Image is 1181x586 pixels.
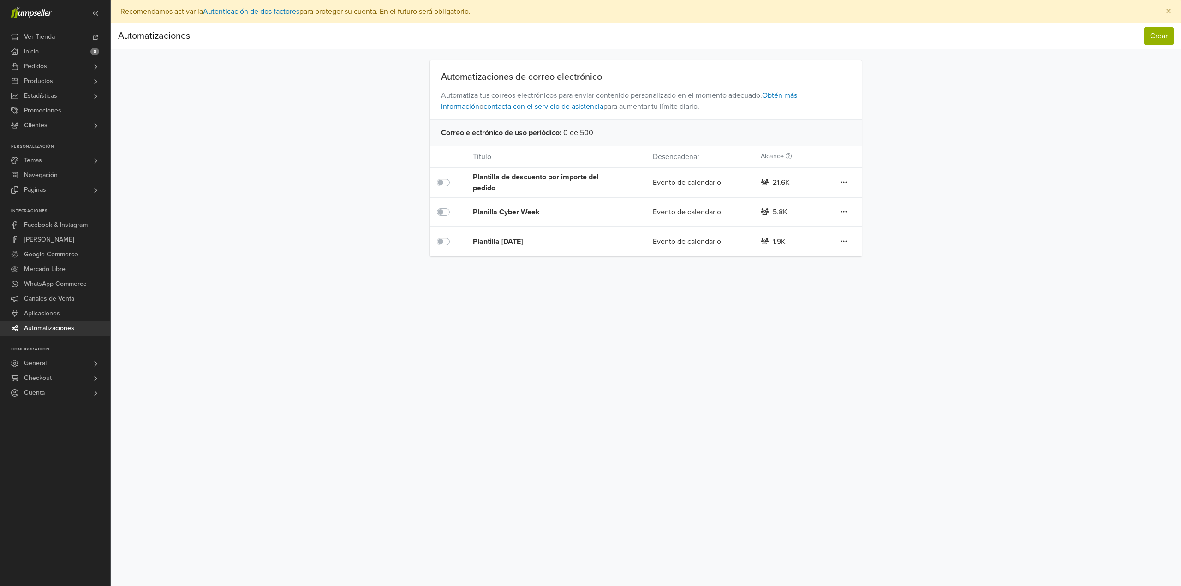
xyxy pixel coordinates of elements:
[203,7,299,16] a: Autenticación de dos factores
[773,207,787,218] div: 5.8K
[773,177,790,188] div: 21.6K
[483,102,603,111] a: contacta con el servicio de asistencia
[11,347,110,352] p: Configuración
[646,151,754,162] div: Desencadenar
[24,103,61,118] span: Promociones
[646,177,754,188] div: Evento de calendario
[90,48,99,55] span: 8
[430,119,862,146] div: 0 de 500
[24,59,47,74] span: Pedidos
[761,151,792,161] label: Alcance
[24,168,58,183] span: Navegación
[430,83,862,119] span: Automatiza tus correos electrónicos para enviar contenido personalizado en el momento adecuado. o...
[473,236,617,247] div: Plantilla [DATE]
[24,247,78,262] span: Google Commerce
[24,153,42,168] span: Temas
[441,127,561,138] span: Correo electrónico de uso periódico :
[24,218,88,232] span: Facebook & Instagram
[24,356,47,371] span: General
[473,207,617,218] div: Planilla Cyber Week
[11,144,110,149] p: Personalización
[24,89,57,103] span: Estadísticas
[24,306,60,321] span: Aplicaciones
[24,277,87,291] span: WhatsApp Commerce
[24,385,45,400] span: Cuenta
[24,44,39,59] span: Inicio
[24,118,48,133] span: Clientes
[24,291,74,306] span: Canales de Venta
[646,236,754,247] div: Evento de calendario
[24,262,66,277] span: Mercado Libre
[24,321,74,336] span: Automatizaciones
[24,371,52,385] span: Checkout
[24,183,46,197] span: Páginas
[1166,5,1171,18] span: ×
[646,207,754,218] div: Evento de calendario
[24,30,55,44] span: Ver Tienda
[118,27,190,45] div: Automatizaciones
[24,74,53,89] span: Productos
[430,71,862,83] div: Automatizaciones de correo electrónico
[24,232,74,247] span: [PERSON_NAME]
[466,151,646,162] div: Título
[1144,27,1174,45] button: Crear
[1157,0,1181,23] button: Close
[473,172,617,194] div: Plantilla de descuento por importe del pedido
[11,208,110,214] p: Integraciones
[773,236,786,247] div: 1.9K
